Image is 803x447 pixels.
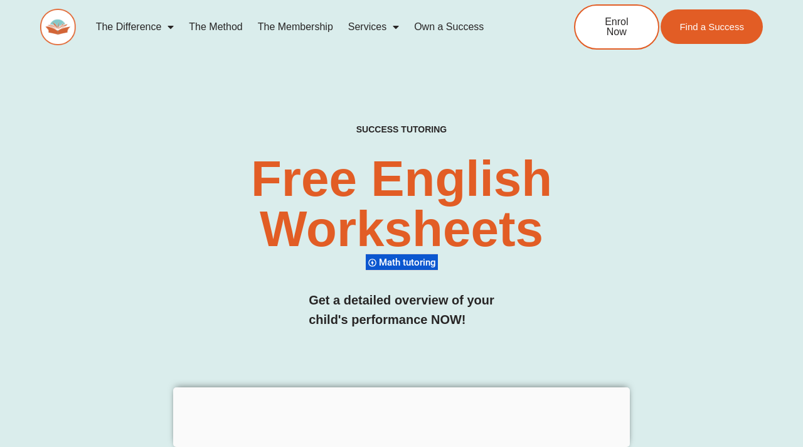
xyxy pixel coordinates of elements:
a: Enrol Now [574,4,659,50]
h4: SUCCESS TUTORING​ [294,124,508,135]
nav: Menu [88,13,533,41]
a: Services [341,13,407,41]
span: Math tutoring [379,257,440,268]
a: Find a Success [661,9,763,44]
a: Own a Success [407,13,491,41]
div: Math tutoring [366,254,438,271]
span: Find a Success [679,22,744,31]
a: The Method [181,13,250,41]
iframe: Advertisement [173,387,630,444]
span: Enrol Now [594,17,639,37]
a: The Membership [250,13,341,41]
h2: Free English Worksheets​ [163,154,640,254]
a: The Difference [88,13,182,41]
h3: Get a detailed overview of your child's performance NOW! [309,291,494,330]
